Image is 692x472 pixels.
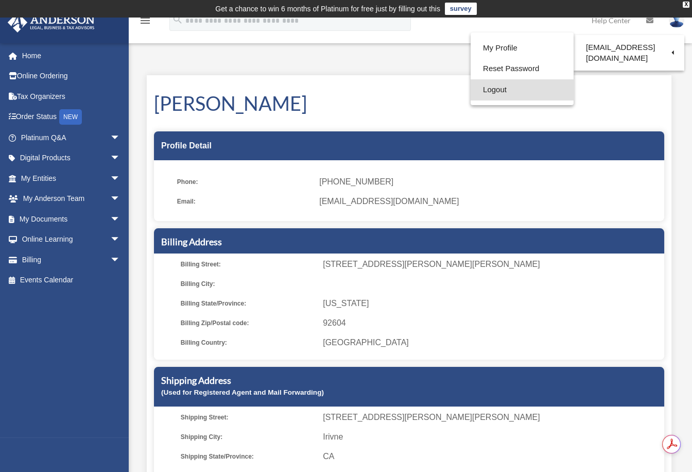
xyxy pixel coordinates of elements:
[177,194,312,209] span: Email:
[59,109,82,125] div: NEW
[323,316,661,330] span: 92604
[110,168,131,189] span: arrow_drop_down
[181,410,316,425] span: Shipping Street:
[7,148,136,168] a: Digital Productsarrow_drop_down
[110,189,131,210] span: arrow_drop_down
[161,389,324,396] small: (Used for Registered Agent and Mail Forwarding)
[471,79,574,100] a: Logout
[215,3,440,15] div: Get a chance to win 6 months of Platinum for free just by filling out this
[7,107,136,128] a: Order StatusNEW
[471,58,574,79] a: Reset Password
[323,449,661,464] span: CA
[154,131,664,160] div: Profile Detail
[683,2,689,8] div: close
[7,270,136,291] a: Events Calendar
[7,127,136,148] a: Platinum Q&Aarrow_drop_down
[154,90,664,117] h1: [PERSON_NAME]
[181,257,316,272] span: Billing Street:
[110,127,131,148] span: arrow_drop_down
[7,66,136,87] a: Online Ordering
[7,45,136,66] a: Home
[7,168,136,189] a: My Entitiesarrow_drop_down
[110,209,131,230] span: arrow_drop_down
[319,175,657,189] span: [PHONE_NUMBER]
[323,335,661,350] span: [GEOGRAPHIC_DATA]
[7,229,136,250] a: Online Learningarrow_drop_down
[319,194,657,209] span: [EMAIL_ADDRESS][DOMAIN_NAME]
[181,277,316,291] span: Billing City:
[471,38,574,59] a: My Profile
[110,229,131,250] span: arrow_drop_down
[7,209,136,229] a: My Documentsarrow_drop_down
[181,296,316,311] span: Billing State/Province:
[323,257,661,272] span: [STREET_ADDRESS][PERSON_NAME][PERSON_NAME]
[110,148,131,169] span: arrow_drop_down
[574,38,684,68] a: [EMAIL_ADDRESS][DOMAIN_NAME]
[181,316,316,330] span: Billing Zip/Postal code:
[323,430,661,444] span: Irivne
[669,13,684,28] img: User Pic
[181,449,316,464] span: Shipping State/Province:
[161,235,657,248] h5: Billing Address
[181,430,316,444] span: Shipping City:
[7,249,136,270] a: Billingarrow_drop_down
[177,175,312,189] span: Phone:
[445,3,477,15] a: survey
[7,86,136,107] a: Tax Organizers
[7,189,136,209] a: My Anderson Teamarrow_drop_down
[172,14,183,25] i: search
[5,12,98,32] img: Anderson Advisors Platinum Portal
[323,296,661,311] span: [US_STATE]
[139,14,151,27] i: menu
[181,335,316,350] span: Billing Country:
[161,374,657,387] h5: Shipping Address
[139,18,151,27] a: menu
[110,249,131,271] span: arrow_drop_down
[323,410,661,425] span: [STREET_ADDRESS][PERSON_NAME][PERSON_NAME]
